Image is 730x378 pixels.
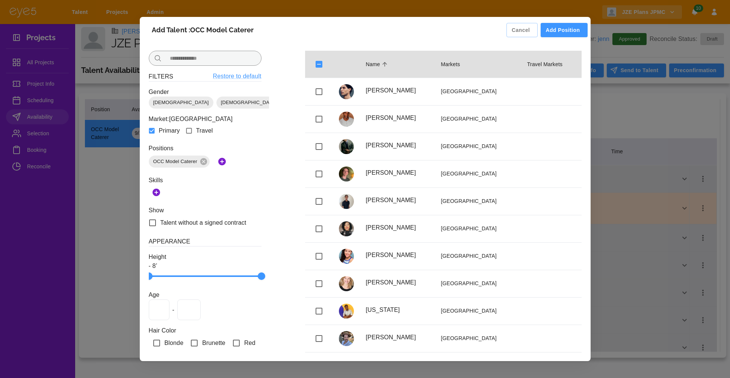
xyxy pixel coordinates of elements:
td: [GEOGRAPHIC_DATA] [435,242,521,270]
span: Primary [159,126,180,135]
p: Gender [149,88,261,97]
span: [DEMOGRAPHIC_DATA] [149,99,213,106]
p: [PERSON_NAME] [366,168,429,177]
th: Markets [435,51,521,78]
div: [DEMOGRAPHIC_DATA] [216,97,281,109]
p: Show [149,206,261,215]
span: Travel [196,126,213,135]
img: Denis Pon [339,139,354,154]
img: Avery Davenport [339,166,354,181]
p: Hair Color [149,326,261,335]
a: Restore to default [213,72,261,81]
p: [PERSON_NAME] [366,278,429,287]
td: [GEOGRAPHIC_DATA] [435,160,521,187]
td: [GEOGRAPHIC_DATA] [435,270,521,297]
span: OCC Model Caterer [149,158,202,165]
span: Name [366,60,390,69]
span: Brunette [202,339,225,348]
button: Add Position [541,23,587,38]
div: OCC Model Caterer [149,156,210,168]
h6: Filters [149,72,174,81]
img: Christina Pawl [339,276,354,291]
h6: Appearance [149,237,261,246]
td: [GEOGRAPHIC_DATA] [435,187,521,215]
img: Tennessee [339,304,354,319]
button: Add Positions [215,153,230,170]
td: [GEOGRAPHIC_DATA] [435,78,521,105]
p: Age [149,290,261,299]
p: [PERSON_NAME] [366,223,429,232]
td: [GEOGRAPHIC_DATA] [435,297,521,325]
span: - [172,305,174,314]
img: Will Olivera [339,331,354,346]
th: Travel Markets [521,51,582,78]
td: [GEOGRAPHIC_DATA] [435,325,521,352]
p: [PERSON_NAME] [366,251,429,260]
div: [DEMOGRAPHIC_DATA] [149,97,213,109]
span: Red [244,339,255,348]
button: Cancel [506,23,538,38]
p: Height [149,253,261,262]
img: Dalen Davis [339,194,354,209]
p: [PERSON_NAME] [366,196,429,205]
p: Market: [GEOGRAPHIC_DATA] [149,115,261,124]
p: [US_STATE] [366,305,429,314]
img: Taci Malvo [339,249,354,264]
img: Ravoshia Whaley [339,221,354,236]
p: [PERSON_NAME] [366,86,429,95]
span: Blonde [165,339,184,348]
img: Garrett Turner [339,112,354,127]
span: [DEMOGRAPHIC_DATA] [216,99,281,106]
span: Talent without a signed contract [160,218,246,227]
img: Emanuele Cerbone [339,84,354,99]
p: [PERSON_NAME] [366,141,429,150]
p: - 8’ [149,262,261,271]
p: Skills [149,176,261,185]
h2: Add Talent : OCC Model Caterer [143,20,263,40]
p: Positions [149,144,261,153]
p: [PERSON_NAME] [366,333,429,342]
td: [GEOGRAPHIC_DATA] [435,105,521,133]
button: Add Skills [149,185,164,200]
td: [GEOGRAPHIC_DATA] [435,215,521,242]
p: [PERSON_NAME] [366,113,429,122]
td: [GEOGRAPHIC_DATA] [435,133,521,160]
